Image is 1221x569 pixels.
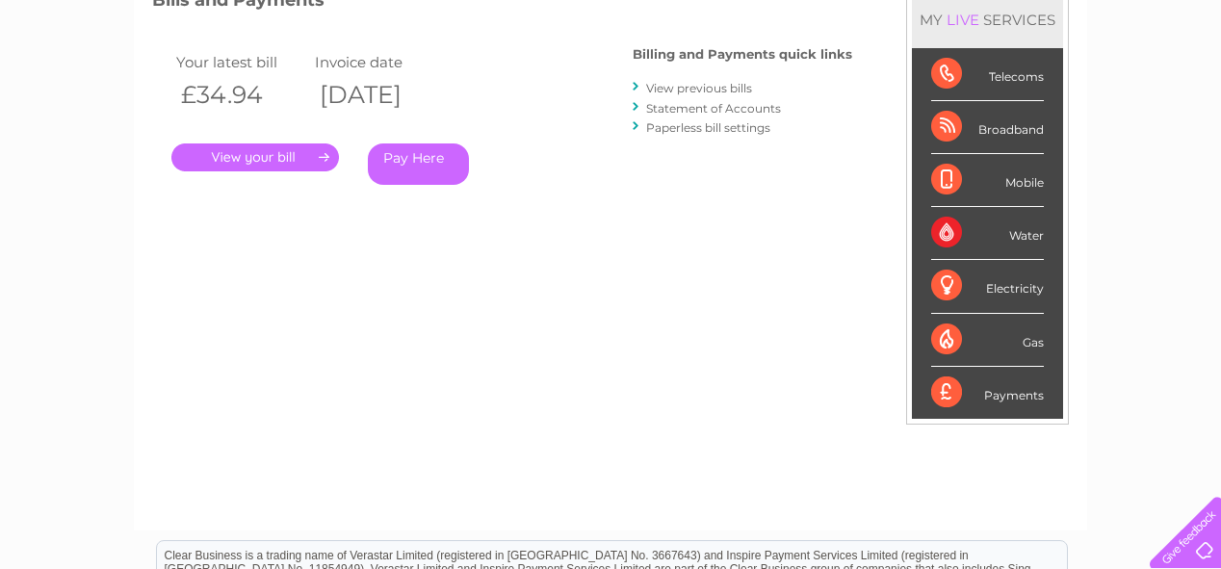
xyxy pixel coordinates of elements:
a: Energy [930,82,973,96]
a: Log out [1157,82,1203,96]
img: logo.png [42,50,141,109]
div: Payments [931,367,1044,419]
a: . [171,143,339,171]
a: Pay Here [368,143,469,185]
a: Telecoms [984,82,1042,96]
div: Broadband [931,101,1044,154]
a: Paperless bill settings [646,120,770,135]
th: £34.94 [171,75,310,115]
a: View previous bills [646,81,752,95]
td: Your latest bill [171,49,310,75]
div: Clear Business is a trading name of Verastar Limited (registered in [GEOGRAPHIC_DATA] No. 3667643... [157,11,1067,93]
h4: Billing and Payments quick links [633,47,852,62]
div: LIVE [943,11,983,29]
div: Electricity [931,260,1044,313]
div: Water [931,207,1044,260]
a: Blog [1053,82,1081,96]
th: [DATE] [310,75,449,115]
a: Water [882,82,919,96]
div: Mobile [931,154,1044,207]
a: Statement of Accounts [646,101,781,116]
a: Contact [1093,82,1140,96]
a: 0333 014 3131 [858,10,991,34]
div: Gas [931,314,1044,367]
td: Invoice date [310,49,449,75]
div: Telecoms [931,48,1044,101]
